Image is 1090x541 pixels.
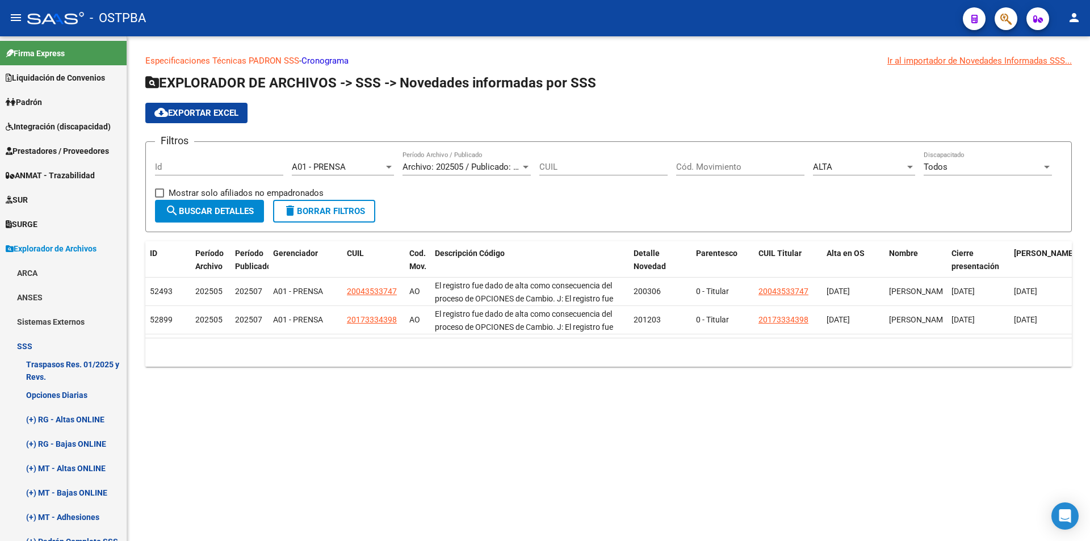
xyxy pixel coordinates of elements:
[6,47,65,60] span: Firma Express
[435,281,613,393] span: El registro fue dado de alta como consecuencia del proceso de OPCIONES de Cambio. J: El registro ...
[827,287,850,296] span: [DATE]
[342,241,405,291] datatable-header-cell: CUIL
[150,315,173,324] span: 52899
[758,315,808,324] span: 20173334398
[758,287,808,296] span: 20043533747
[235,249,271,271] span: Período Publicado
[1014,249,1078,258] span: [PERSON_NAME].
[813,162,832,172] span: ALTA
[634,315,661,324] span: 201203
[155,133,194,149] h3: Filtros
[754,241,822,291] datatable-header-cell: CUIL Titular
[435,249,505,258] span: Descripción Código
[1009,241,1072,291] datatable-header-cell: Fecha Nac.
[629,241,691,291] datatable-header-cell: Detalle Novedad
[696,287,729,296] span: 0 - Titular
[634,249,666,271] span: Detalle Novedad
[6,120,111,133] span: Integración (discapacidad)
[409,287,420,296] span: AO
[696,315,729,324] span: 0 - Titular
[889,315,950,324] span: [PERSON_NAME]
[1014,315,1037,324] span: [DATE]
[758,249,802,258] span: CUIL Titular
[145,241,191,291] datatable-header-cell: ID
[195,287,223,296] span: 202505
[347,249,364,258] span: CUIL
[951,315,975,324] span: [DATE]
[292,162,346,172] span: A01 - PRENSA
[1067,11,1081,24] mat-icon: person
[634,287,661,296] span: 200306
[889,249,918,258] span: Nombre
[6,194,28,206] span: SUR
[430,241,629,291] datatable-header-cell: Descripción Código
[145,75,596,91] span: EXPLORADOR DE ARCHIVOS -> SSS -> Novedades informadas por SSS
[191,241,230,291] datatable-header-cell: Período Archivo
[154,106,168,119] mat-icon: cloud_download
[435,309,613,422] span: El registro fue dado de alta como consecuencia del proceso de OPCIONES de Cambio. J: El registro ...
[6,96,42,108] span: Padrón
[1014,287,1037,296] span: [DATE]
[409,315,420,324] span: AO
[273,315,323,324] span: A01 - PRENSA
[947,241,1009,291] datatable-header-cell: Cierre presentación
[951,287,975,296] span: [DATE]
[150,249,157,258] span: ID
[409,249,426,271] span: Cod. Mov.
[150,287,173,296] span: 52493
[924,162,948,172] span: Todos
[283,206,365,216] span: Borrar Filtros
[403,162,540,172] span: Archivo: 202505 / Publicado: 202507
[691,241,754,291] datatable-header-cell: Parentesco
[9,11,23,24] mat-icon: menu
[6,169,95,182] span: ANMAT - Trazabilidad
[6,145,109,157] span: Prestadores / Proveedores
[145,54,1072,67] p: -
[90,6,146,31] span: - OSTPBA
[269,241,342,291] datatable-header-cell: Gerenciador
[169,186,324,200] span: Mostrar solo afiliados no empadronados
[145,103,248,123] button: Exportar EXCEL
[405,241,430,291] datatable-header-cell: Cod. Mov.
[6,72,105,84] span: Liquidación de Convenios
[165,204,179,217] mat-icon: search
[273,287,323,296] span: A01 - PRENSA
[887,54,1072,67] div: Ir al importador de Novedades Informadas SSS...
[154,108,238,118] span: Exportar EXCEL
[6,242,97,255] span: Explorador de Archivos
[6,218,37,230] span: SURGE
[283,204,297,217] mat-icon: delete
[347,315,397,324] span: 20173334398
[235,287,262,296] span: 202507
[696,249,737,258] span: Parentesco
[155,200,264,223] button: Buscar Detalles
[827,249,865,258] span: Alta en OS
[230,241,269,291] datatable-header-cell: Período Publicado
[822,241,884,291] datatable-header-cell: Alta en OS
[273,200,375,223] button: Borrar Filtros
[884,241,947,291] datatable-header-cell: Nombre
[195,249,224,271] span: Período Archivo
[951,249,999,271] span: Cierre presentación
[1051,502,1079,530] div: Open Intercom Messenger
[195,315,223,324] span: 202505
[889,287,950,296] span: [PERSON_NAME]
[301,56,349,66] a: Cronograma
[145,56,299,66] a: Especificaciones Técnicas PADRON SSS
[827,315,850,324] span: [DATE]
[235,315,262,324] span: 202507
[273,249,318,258] span: Gerenciador
[347,287,397,296] span: 20043533747
[165,206,254,216] span: Buscar Detalles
